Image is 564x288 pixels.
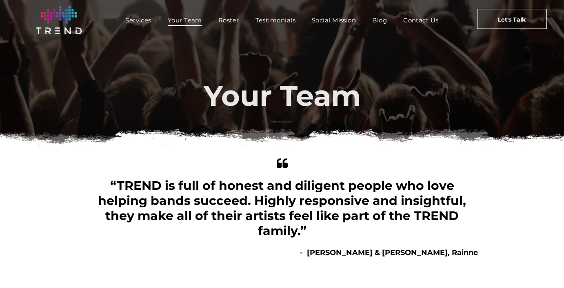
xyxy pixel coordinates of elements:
a: Let's Talk [477,9,547,29]
a: Contact Us [395,14,447,26]
a: Testimonials [247,14,304,26]
a: Services [117,14,160,26]
b: - [PERSON_NAME] & [PERSON_NAME], Rainne [300,248,478,257]
font: Your Team [204,79,361,114]
span: Let's Talk [498,9,526,30]
span: “TREND is full of honest and diligent people who love helping bands succeed. Highly responsive an... [98,178,466,238]
a: Roster [210,14,247,26]
a: Social Mission [304,14,364,26]
a: Your Team [160,14,210,26]
img: logo [36,6,82,34]
a: Blog [364,14,395,26]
